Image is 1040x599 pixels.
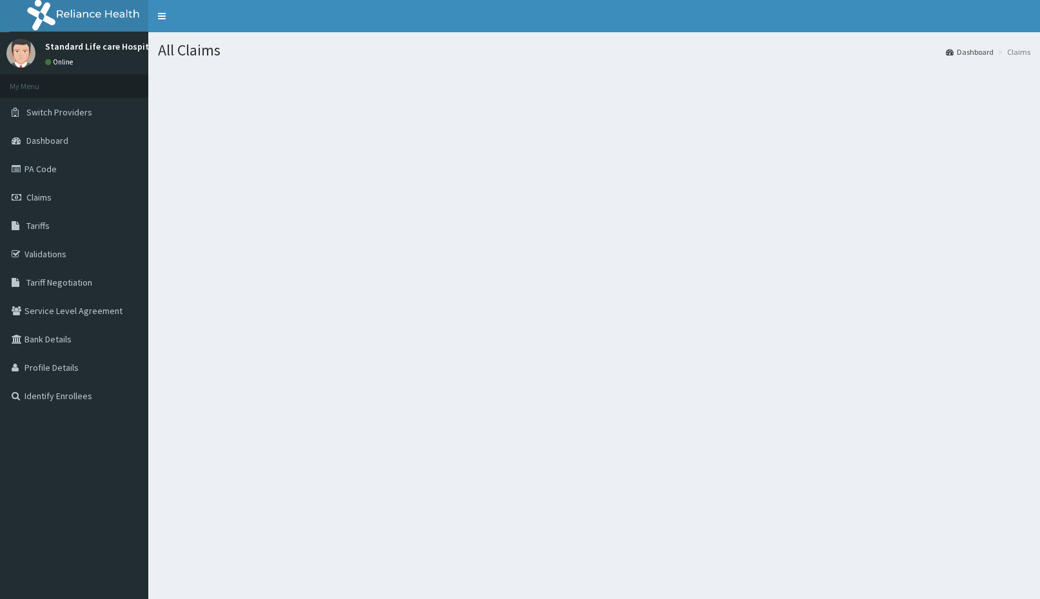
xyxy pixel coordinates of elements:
[158,42,1030,59] h1: All Claims
[946,46,994,57] a: Dashboard
[26,135,68,146] span: Dashboard
[45,57,76,66] a: Online
[995,46,1030,57] li: Claims
[26,106,92,118] span: Switch Providers
[6,39,35,68] img: User Image
[26,277,92,288] span: Tariff Negotiation
[45,42,157,51] p: Standard Life care Hospital
[26,191,52,203] span: Claims
[26,220,50,231] span: Tariffs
